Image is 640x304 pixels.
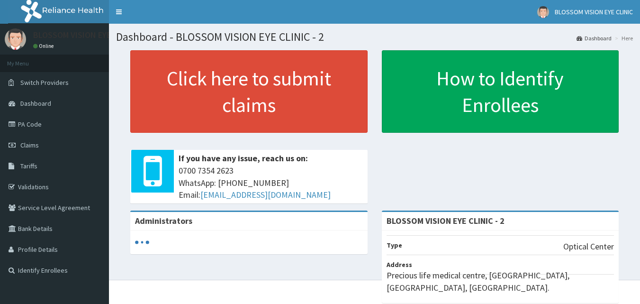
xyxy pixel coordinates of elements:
[33,31,137,39] p: BLOSSOM VISION EYE CLINIC
[20,141,39,149] span: Claims
[537,6,549,18] img: User Image
[130,50,368,133] a: Click here to submit claims
[387,269,614,294] p: Precious life medical centre, [GEOGRAPHIC_DATA], [GEOGRAPHIC_DATA], [GEOGRAPHIC_DATA].
[179,153,308,164] b: If you have any issue, reach us on:
[20,78,69,87] span: Switch Providers
[613,34,633,42] li: Here
[555,8,633,16] span: BLOSSOM VISION EYE CLINIC
[135,215,192,226] b: Administrators
[20,162,37,170] span: Tariffs
[387,215,505,226] strong: BLOSSOM VISION EYE CLINIC - 2
[179,165,363,201] span: 0700 7354 2623 WhatsApp: [PHONE_NUMBER] Email:
[135,235,149,249] svg: audio-loading
[20,99,51,108] span: Dashboard
[563,240,614,253] p: Optical Center
[382,50,619,133] a: How to Identify Enrollees
[387,260,412,269] b: Address
[33,43,56,49] a: Online
[200,189,331,200] a: [EMAIL_ADDRESS][DOMAIN_NAME]
[577,34,612,42] a: Dashboard
[387,241,402,249] b: Type
[5,28,26,50] img: User Image
[116,31,633,43] h1: Dashboard - BLOSSOM VISION EYE CLINIC - 2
